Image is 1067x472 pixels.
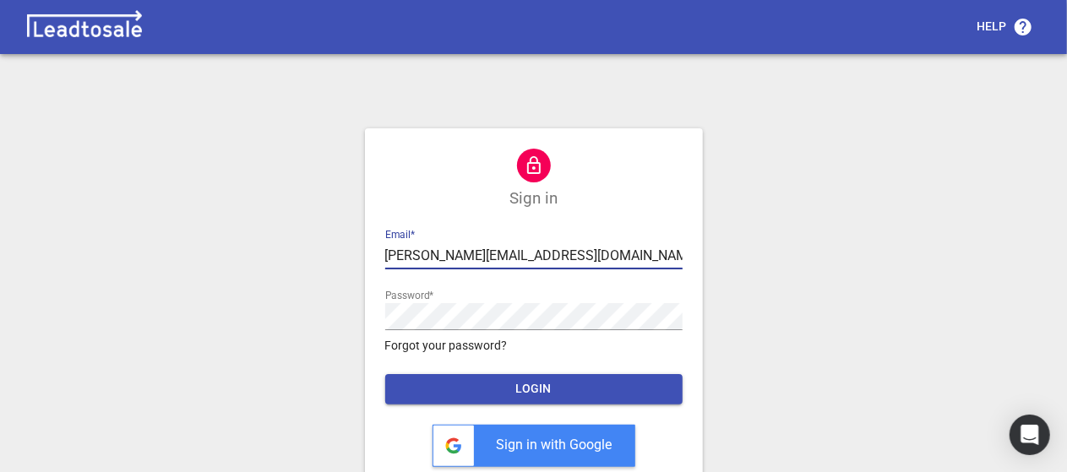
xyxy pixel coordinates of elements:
div: Open Intercom Messenger [1010,415,1050,455]
h1: Sign in [509,189,558,209]
label: Password [385,290,434,301]
span: LOGIN [399,381,669,398]
img: logo [20,10,149,44]
button: LOGIN [385,374,683,404]
a: Forgot your password? [385,337,683,355]
label: Email [385,230,415,240]
p: Help [977,19,1006,35]
span: Sign in with Google [497,437,612,453]
input: Email [385,242,683,269]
